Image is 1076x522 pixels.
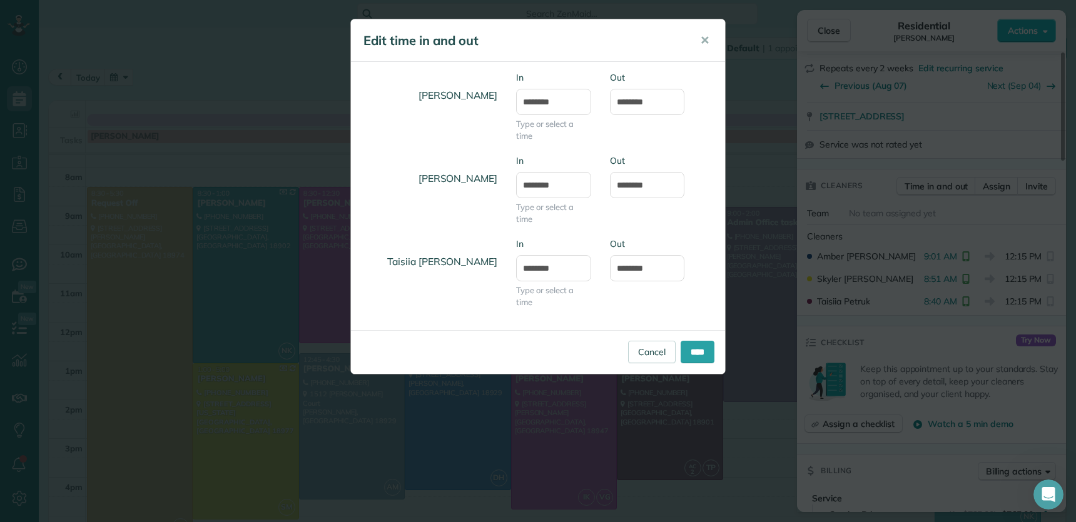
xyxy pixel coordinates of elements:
[516,118,591,142] span: Type or select a time
[360,161,497,196] h4: [PERSON_NAME]
[628,341,676,363] a: Cancel
[516,154,591,167] label: In
[610,154,685,167] label: Out
[516,284,591,308] span: Type or select a time
[360,244,497,279] h4: Taisiia [PERSON_NAME]
[516,201,591,225] span: Type or select a time
[610,71,685,84] label: Out
[700,33,709,48] span: ✕
[1033,479,1063,509] iframe: Intercom live chat
[360,78,497,113] h4: [PERSON_NAME]
[610,238,685,250] label: Out
[363,32,683,49] h5: Edit time in and out
[516,238,591,250] label: In
[516,71,591,84] label: In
